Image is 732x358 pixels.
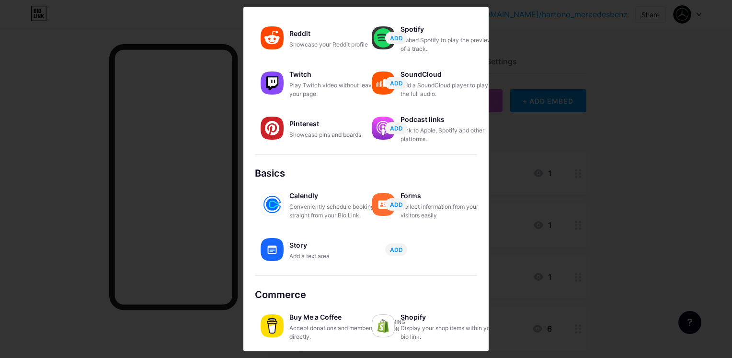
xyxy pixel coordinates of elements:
[385,243,407,256] button: ADD
[372,117,395,140] img: podcastlinks
[261,26,284,49] img: reddit
[289,27,385,40] div: Reddit
[289,239,385,252] div: Story
[289,189,385,203] div: Calendly
[385,122,407,134] button: ADD
[372,72,395,95] img: soundcloud
[372,193,395,216] img: forms
[261,193,284,216] img: calendly
[261,72,284,95] img: twitch
[385,32,407,44] button: ADD
[400,126,496,143] div: Link to Apple, Spotify and other platforms.
[385,198,407,211] button: ADD
[289,40,385,49] div: Showcase your Reddit profile
[400,36,496,53] div: Embed Spotify to play the preview of a track.
[289,310,385,324] div: Buy Me a Coffee
[289,324,385,341] div: Accept donations and memberships directly.
[390,201,403,209] span: ADD
[255,287,477,302] div: Commerce
[289,252,385,261] div: Add a text area
[372,26,395,49] img: spotify
[390,246,403,254] span: ADD
[400,324,496,341] div: Display your shop items within your bio link.
[400,113,496,126] div: Podcast links
[400,23,496,36] div: Spotify
[400,310,496,324] div: Shopify
[261,238,284,261] img: story
[289,131,385,139] div: Showcase pins and boards
[261,314,284,337] img: buymeacoffee
[390,124,403,132] span: ADD
[261,117,284,140] img: pinterest
[400,68,496,81] div: SoundCloud
[289,81,385,98] div: Play Twitch video without leaving your page.
[390,79,403,87] span: ADD
[372,314,395,337] img: shopify
[255,166,477,180] div: Basics
[289,203,385,220] div: Conveniently schedule bookings straight from your Bio Link.
[390,34,403,42] span: ADD
[385,77,407,89] button: ADD
[400,189,496,203] div: Forms
[400,81,496,98] div: Add a SoundCloud player to play the full audio.
[289,68,385,81] div: Twitch
[289,117,385,131] div: Pinterest
[400,203,496,220] div: Collect information from your visitors easily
